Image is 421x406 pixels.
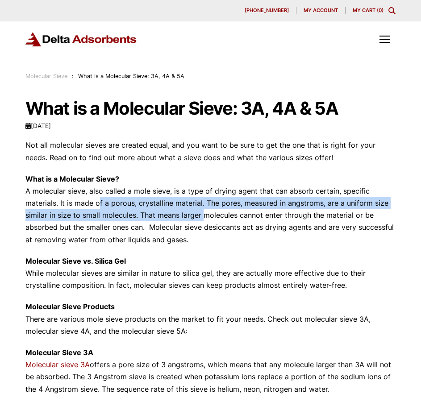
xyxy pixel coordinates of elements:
p: Not all molecular sieves are created equal, and you want to be sure to get the one that is right ... [25,139,396,163]
div: Toggle Modal Content [388,7,396,14]
img: Delta Adsorbents [25,32,137,47]
p: A molecular sieve, also called a mole sieve, is a type of drying agent that can absorb certain, s... [25,173,396,246]
p: offers a pore size of 3 angstroms, which means that any molecule larger than 3A will not be absor... [25,347,396,395]
span: 0 [379,7,382,13]
a: My Cart (0) [353,7,383,13]
span: [PHONE_NUMBER] [245,8,289,13]
div: Toggle Off Canvas Content [374,29,396,50]
p: There are various mole sieve products on the market to fit your needs. Check out molecular sieve ... [25,301,396,337]
p: While molecular sieves are similar in nature to silica gel, they are actually more effective due ... [25,255,396,292]
strong: Molecular Sieve 3A [25,348,93,357]
strong: Molecular Sieve vs. Silica Gel [25,257,126,265]
a: [PHONE_NUMBER] [238,7,296,14]
span: What is a Molecular Sieve: 3A, 4A & 5A [78,73,184,79]
time: [DATE] [25,122,51,129]
a: Molecular sieve 3A [25,360,90,369]
h1: What is a Molecular Sieve: 3A, 4A & 5A [25,99,396,118]
span: : [72,73,74,79]
span: My account [304,8,338,13]
strong: Molecular Sieve Products [25,302,115,311]
strong: What is a Molecular Sieve? [25,174,119,183]
a: My account [296,7,346,14]
a: Molecular Sieve [25,73,67,79]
